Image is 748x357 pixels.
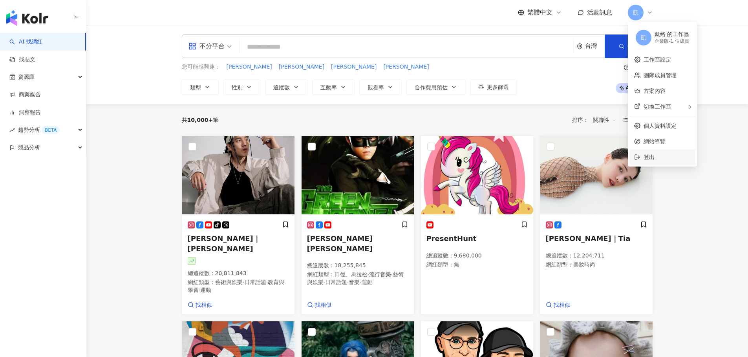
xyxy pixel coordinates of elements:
img: KOL Avatar [540,136,653,214]
a: 工作區設定 [644,56,671,63]
a: 團隊成員管理 [644,72,677,78]
a: KOL AvatarPresentHunt總追蹤數：9,680,000網紅類型：無 [421,136,534,315]
span: 運動 [200,287,211,293]
span: [PERSON_NAME]｜[PERSON_NAME] [188,234,260,252]
span: [PERSON_NAME] [331,63,377,71]
div: 排序： [572,114,621,126]
a: 找相似 [307,301,331,309]
span: 更多篩選 [487,84,509,90]
span: 合作費用預估 [415,84,448,91]
span: · [199,287,200,293]
div: 凱絡 的工作區 [655,31,689,38]
span: 日常話題 [325,279,347,285]
button: [PERSON_NAME] [331,63,377,71]
a: KOL Avatar[PERSON_NAME] [PERSON_NAME]總追蹤數：18,255,845網紅類型：田徑、馬拉松·流行音樂·藝術與娛樂·日常話題·音樂·運動找相似 [301,136,414,315]
span: 觀看率 [368,84,384,91]
span: 藝術與娛樂 [307,271,404,285]
button: 合作費用預估 [406,79,465,95]
span: 10,000+ [187,117,213,123]
p: 總追蹤數 ： 20,811,843 [188,270,289,277]
span: 競品分析 [18,139,40,156]
span: appstore [188,42,196,50]
a: 個人資料設定 [644,123,677,129]
a: 找相似 [188,301,212,309]
img: logo [6,10,48,26]
img: KOL Avatar [302,136,414,214]
span: 凱 [641,33,646,42]
span: 搜尋 [627,43,638,49]
a: searchAI 找網紅 [9,38,42,46]
button: [PERSON_NAME] [278,63,325,71]
span: 性別 [232,84,243,91]
span: 資源庫 [18,68,35,86]
span: · [266,279,268,285]
span: right [688,105,692,109]
span: 凱 [633,8,638,17]
p: 總追蹤數 ： 9,680,000 [426,252,528,260]
span: 運動 [362,279,373,285]
a: 方案內容 [644,88,666,94]
span: [PERSON_NAME]｜Tia [546,234,631,243]
span: 您可能感興趣： [182,63,220,71]
button: 互動率 [312,79,355,95]
a: 商案媒合 [9,91,41,99]
button: 類型 [182,79,219,95]
button: 追蹤數 [265,79,307,95]
span: PresentHunt [426,234,477,243]
span: 美妝時尚 [573,261,595,268]
span: 互動率 [320,84,337,91]
span: 找相似 [315,301,331,309]
img: KOL Avatar [421,136,533,214]
span: 活動訊息 [587,9,612,16]
span: [PERSON_NAME] [383,63,429,71]
p: 總追蹤數 ： 12,204,711 [546,252,647,260]
span: · [324,279,325,285]
span: 流行音樂 [369,271,391,277]
a: KOL Avatar[PERSON_NAME]｜Tia總追蹤數：12,204,711網紅類型：美妝時尚找相似 [540,136,653,315]
span: · [368,271,369,277]
span: 日常話題 [244,279,266,285]
div: BETA [42,126,60,134]
span: 切換工作區 [644,103,671,110]
span: 田徑、馬拉松 [335,271,368,277]
span: 音樂 [349,279,360,285]
div: 台灣 [585,43,605,49]
button: 搜尋 [605,34,653,58]
button: [PERSON_NAME] [383,63,429,71]
div: 企業版 - 1 位成員 [655,38,689,45]
button: 性別 [223,79,260,95]
span: [PERSON_NAME] [PERSON_NAME] [307,234,373,252]
p: 總追蹤數 ： 18,255,845 [307,262,408,270]
span: 關聯性 [593,114,616,126]
button: 觀看率 [359,79,402,95]
button: 更多篩選 [470,79,517,95]
a: KOL Avatar[PERSON_NAME]｜[PERSON_NAME]總追蹤數：20,811,843網紅類型：藝術與娛樂·日常話題·教育與學習·運動找相似 [182,136,295,315]
span: 藝術與娛樂 [215,279,243,285]
span: 網站導覽 [644,137,691,146]
span: 類型 [190,84,201,91]
p: 網紅類型 ： [188,279,289,294]
a: 洞察報告 [9,109,41,116]
span: 趨勢分析 [18,121,60,139]
span: 繁體中文 [527,8,552,17]
span: · [347,279,349,285]
span: question-circle [624,65,629,70]
div: 不分平台 [188,40,225,53]
span: 找相似 [196,301,212,309]
span: rise [9,127,15,133]
p: 網紅類型 ： [546,261,647,269]
div: 共 筆 [182,117,219,123]
p: 網紅類型 ： [307,271,408,286]
span: [PERSON_NAME] [227,63,272,71]
span: 找相似 [554,301,570,309]
img: KOL Avatar [182,136,294,214]
span: 教育與學習 [188,279,285,293]
span: · [243,279,244,285]
span: · [360,279,361,285]
a: 找相似 [546,301,570,309]
span: · [391,271,393,277]
span: environment [577,43,583,49]
span: [PERSON_NAME] [279,63,324,71]
a: 找貼文 [9,56,35,63]
p: 網紅類型 ： 無 [426,261,528,269]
